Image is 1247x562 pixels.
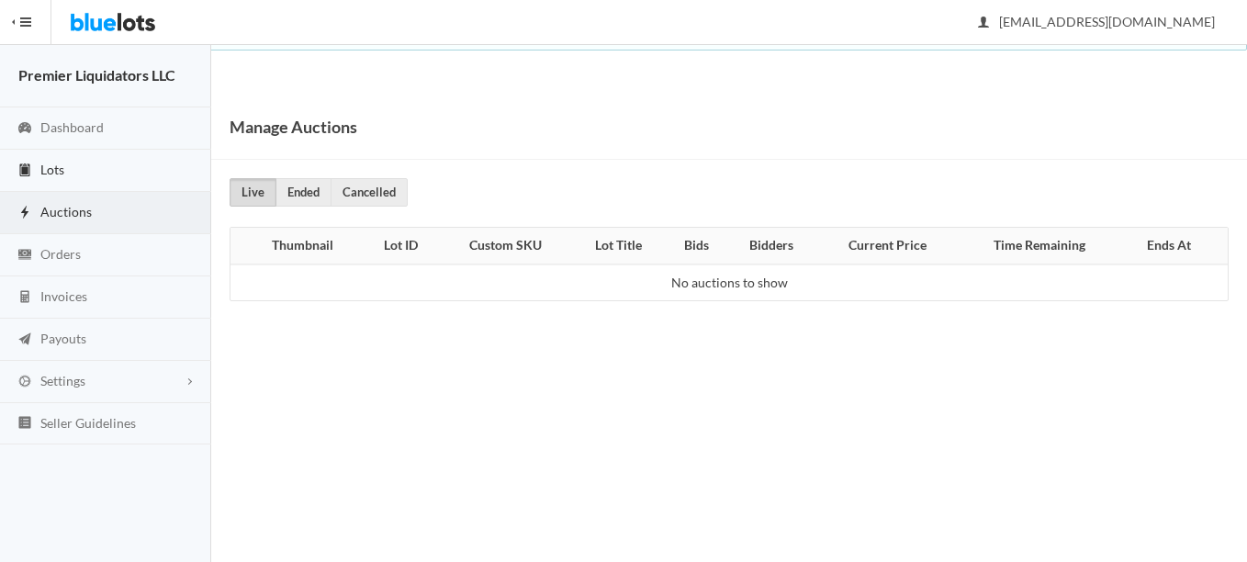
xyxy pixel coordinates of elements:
[572,228,666,264] th: Lot Title
[958,228,1120,264] th: Time Remaining
[40,331,86,346] span: Payouts
[816,228,958,264] th: Current Price
[979,14,1215,29] span: [EMAIL_ADDRESS][DOMAIN_NAME]
[40,204,92,219] span: Auctions
[974,15,993,32] ion-icon: person
[16,374,34,391] ion-icon: cog
[40,373,85,388] span: Settings
[275,178,331,207] a: Ended
[16,120,34,138] ion-icon: speedometer
[40,415,136,431] span: Seller Guidelines
[230,264,1228,301] td: No auctions to show
[230,113,357,140] h1: Manage Auctions
[16,289,34,307] ion-icon: calculator
[40,162,64,177] span: Lots
[364,228,438,264] th: Lot ID
[666,228,726,264] th: Bids
[16,205,34,222] ion-icon: flash
[18,66,175,84] strong: Premier Liquidators LLC
[40,119,104,135] span: Dashboard
[726,228,816,264] th: Bidders
[16,332,34,349] ion-icon: paper plane
[16,163,34,180] ion-icon: clipboard
[230,228,364,264] th: Thumbnail
[16,247,34,264] ion-icon: cash
[331,178,408,207] a: Cancelled
[230,178,276,207] a: Live
[40,246,81,262] span: Orders
[40,288,87,304] span: Invoices
[1121,228,1228,264] th: Ends At
[438,228,571,264] th: Custom SKU
[16,415,34,433] ion-icon: list box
